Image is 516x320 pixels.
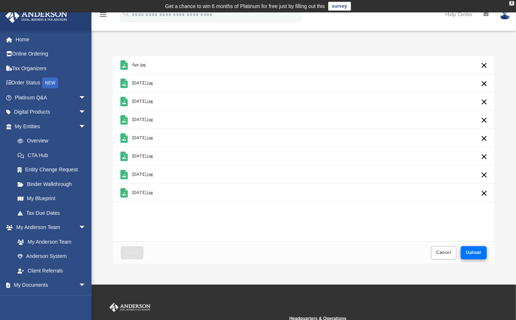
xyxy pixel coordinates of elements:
a: Entity Change Request [10,163,97,177]
a: Anderson System [10,249,93,264]
span: [DATE].jpg [132,190,153,195]
button: Cancel this upload [480,98,489,106]
a: Box [10,292,90,307]
span: Close [126,250,138,255]
a: My Entitiesarrow_drop_down [5,119,97,134]
img: Anderson Advisors Platinum Portal [3,9,70,23]
span: [DATE].jpg [132,172,153,177]
span: Apr.jpg [132,62,146,67]
span: [DATE].jpg [132,99,153,104]
a: CTA Hub [10,148,97,163]
a: Home [5,32,97,47]
span: Cancel [437,250,451,255]
a: Client Referrals [10,263,93,278]
button: Upload [461,246,487,259]
span: [DATE].jpg [132,154,153,159]
span: arrow_drop_down [79,220,93,235]
a: Online Ordering [5,47,97,61]
img: Anderson Advisors Platinum Portal [108,303,152,312]
span: arrow_drop_down [79,105,93,120]
button: Cancel this upload [480,134,489,143]
a: My Documentsarrow_drop_down [5,278,93,293]
button: Cancel this upload [480,189,489,198]
a: My Anderson Teamarrow_drop_down [5,220,93,235]
span: arrow_drop_down [79,119,93,134]
button: Cancel this upload [480,152,489,161]
span: arrow_drop_down [79,278,93,293]
i: menu [99,10,108,19]
a: Tax Due Dates [10,206,97,220]
a: Platinum Q&Aarrow_drop_down [5,90,97,105]
a: My Blueprint [10,191,93,206]
img: User Pic [500,9,511,20]
button: Cancel this upload [480,171,489,179]
div: Get a chance to win 6 months of Platinum for free just by filling out this [165,2,325,11]
a: Binder Walkthrough [10,177,97,191]
div: grid [113,56,495,241]
div: NEW [42,77,58,88]
a: Digital Productsarrow_drop_down [5,105,97,119]
span: Upload [466,250,482,255]
a: Overview [10,134,97,148]
div: Upload [113,56,495,264]
button: Cancel [431,246,457,259]
button: Cancel this upload [480,116,489,125]
span: [DATE].jpg [132,136,153,140]
a: survey [328,2,351,11]
button: Cancel this upload [480,61,489,70]
i: search [122,10,130,18]
span: [DATE].jpg [132,117,153,122]
button: Cancel this upload [480,79,489,88]
button: Close [121,246,143,259]
a: Order StatusNEW [5,76,97,91]
span: arrow_drop_down [79,90,93,105]
span: [DATE].jpg [132,81,153,85]
div: close [509,1,514,5]
a: Tax Organizers [5,61,97,76]
a: menu [99,14,108,19]
a: My Anderson Team [10,235,90,249]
